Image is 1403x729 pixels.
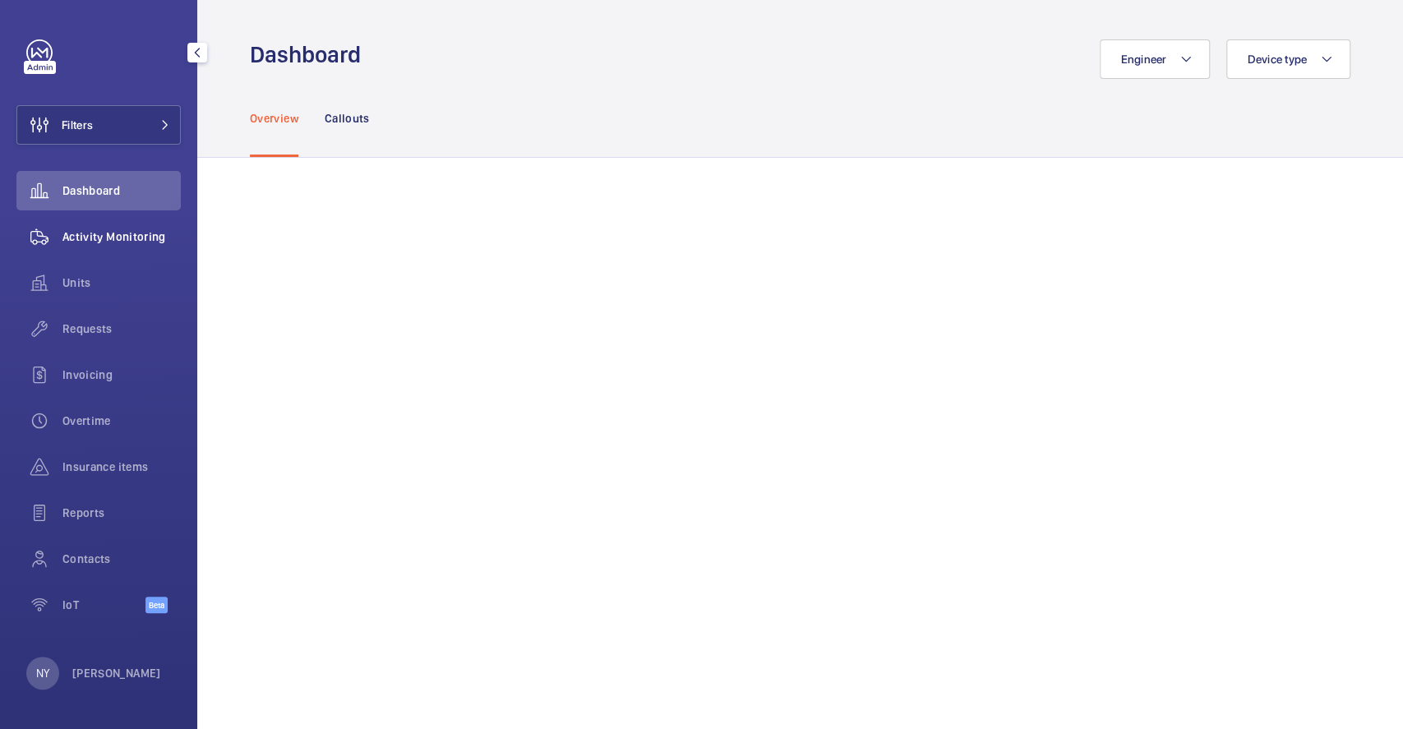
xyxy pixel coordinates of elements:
[62,182,181,199] span: Dashboard
[62,275,181,291] span: Units
[62,597,145,613] span: IoT
[62,228,181,245] span: Activity Monitoring
[62,413,181,429] span: Overtime
[145,597,168,613] span: Beta
[1120,53,1166,66] span: Engineer
[250,39,371,70] h1: Dashboard
[36,665,49,681] p: NY
[1226,39,1350,79] button: Device type
[72,665,161,681] p: [PERSON_NAME]
[62,367,181,383] span: Invoicing
[62,459,181,475] span: Insurance items
[325,110,370,127] p: Callouts
[16,105,181,145] button: Filters
[62,551,181,567] span: Contacts
[62,505,181,521] span: Reports
[250,110,298,127] p: Overview
[1100,39,1210,79] button: Engineer
[62,321,181,337] span: Requests
[62,117,93,133] span: Filters
[1247,53,1307,66] span: Device type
